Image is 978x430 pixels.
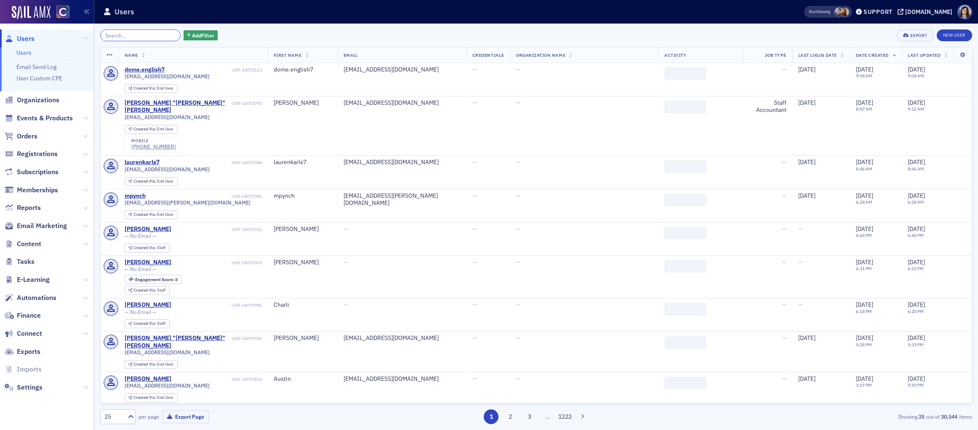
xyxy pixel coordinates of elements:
span: [DATE] [908,334,925,342]
div: Created Via: End User [125,125,178,134]
div: USR-14070953 [232,336,262,341]
span: — [344,258,348,266]
span: Created Via : [133,395,157,400]
span: Add Filter [192,32,214,39]
span: Email Marketing [17,221,67,231]
time: 6:44 PM [856,232,872,238]
img: SailAMX [56,5,69,19]
div: 8 [135,277,178,282]
a: Events & Products [5,114,73,123]
span: ‌ [664,160,706,173]
span: [DATE] [798,99,815,106]
span: Created Via : [133,126,157,132]
time: 8:46 AM [908,166,924,172]
a: Users [5,34,35,43]
span: — [472,375,477,382]
span: — [516,301,520,308]
a: Connect [5,329,42,338]
div: USR-14071003 [173,260,262,265]
div: Engagement Score: 8 [125,275,182,284]
time: 9:08 AM [908,73,924,79]
span: — [782,301,786,308]
a: Imports [5,365,42,374]
span: Created Via : [133,212,157,217]
span: — [472,301,477,308]
div: [PERSON_NAME] [274,334,332,342]
span: — [516,158,520,166]
div: [EMAIL_ADDRESS][DOMAIN_NAME] [344,66,461,74]
a: [PHONE_NUMBER] [131,143,176,150]
span: ‌ [664,260,706,273]
div: [EMAIL_ADDRESS][DOMAIN_NAME] [344,159,461,166]
span: Engagement Score : [135,276,175,282]
div: [EMAIL_ADDRESS][DOMAIN_NAME] [344,375,461,383]
time: 6:32 PM [908,265,924,271]
div: Created Via: End User [125,393,178,402]
time: 6:28 AM [856,199,872,205]
span: Connect [17,329,42,338]
div: Support [863,8,893,16]
a: laurenkarls7 [125,159,160,166]
div: [PERSON_NAME] [125,259,171,266]
a: Tasks [5,257,35,266]
a: Orders [5,132,37,141]
span: — [516,66,520,73]
span: — [798,258,803,266]
a: New User [937,29,972,41]
a: Finance [5,311,41,320]
span: Last Login Date [798,52,837,58]
span: Sheila Duggan [840,8,849,16]
div: Staff [133,288,165,293]
time: 9:08 AM [856,73,872,79]
span: — [782,158,786,166]
span: Content [17,239,41,249]
div: Created Via: Staff [125,286,170,295]
div: mobile [131,138,176,143]
button: Export [897,29,933,41]
div: USR-14072113 [166,67,262,73]
span: … [541,413,553,420]
div: End User [133,362,173,367]
div: Export [910,33,927,38]
span: [DATE] [856,258,873,266]
span: — No Email — [125,309,157,315]
strong: 25 [917,413,926,420]
span: — [798,301,803,308]
div: [PERSON_NAME] "[PERSON_NAME]" [PERSON_NAME] [125,334,230,349]
a: Email Marketing [5,221,67,231]
span: Name [125,52,138,58]
span: Created Via : [133,85,157,91]
span: [DATE] [908,66,925,73]
a: [PERSON_NAME] [125,301,171,309]
span: Last Updated [908,52,941,58]
span: ‌ [664,194,706,206]
div: laurenkarls7 [274,159,332,166]
a: Organizations [5,96,59,105]
span: [DATE] [856,99,873,106]
a: User Custom CPE [16,74,62,82]
div: Also [809,9,817,14]
div: 25 [104,412,123,421]
time: 9:12 AM [908,106,924,112]
div: Charli [274,301,332,309]
div: End User [133,127,173,132]
div: [EMAIL_ADDRESS][PERSON_NAME][DOMAIN_NAME] [344,192,461,207]
span: Memberships [17,186,58,195]
span: Profile [957,5,972,19]
span: Date Created [856,52,889,58]
div: USR-14071986 [147,194,262,199]
span: Organization Name [516,52,565,58]
span: [DATE] [856,158,873,166]
span: — [516,334,520,342]
a: Registrations [5,149,58,159]
a: Subscriptions [5,167,59,177]
span: Users [17,34,35,43]
span: — [472,66,477,73]
a: Memberships [5,186,58,195]
span: Tasks [17,257,35,266]
span: [DATE] [856,66,873,73]
div: [PERSON_NAME] [274,226,332,233]
span: — [344,225,348,233]
span: [DATE] [856,375,873,382]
